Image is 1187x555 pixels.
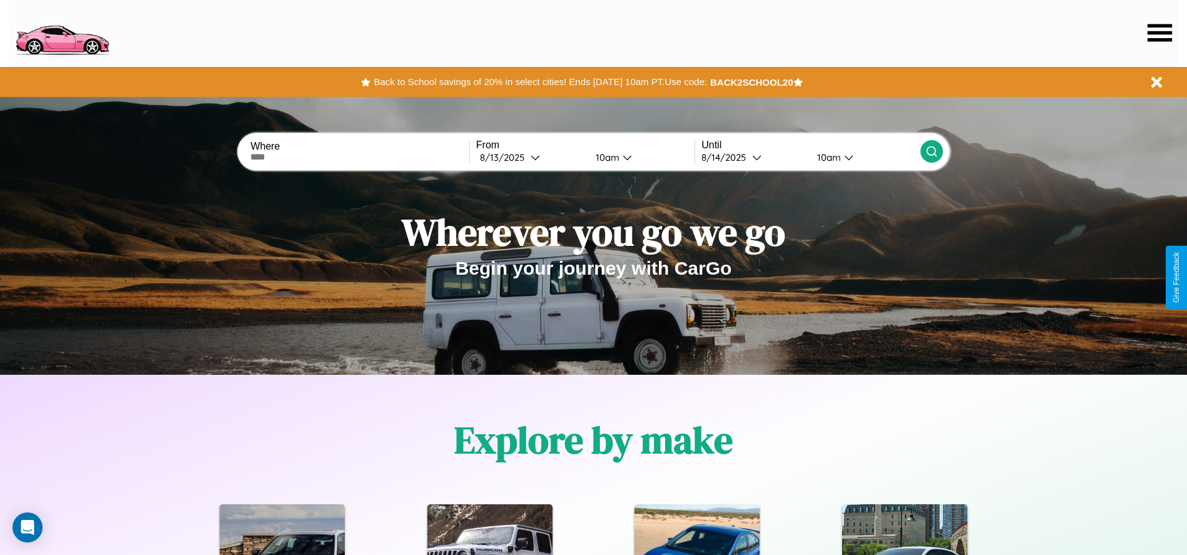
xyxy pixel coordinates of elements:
[701,151,752,163] div: 8 / 14 / 2025
[811,151,844,163] div: 10am
[476,140,695,151] label: From
[807,151,920,164] button: 10am
[701,140,920,151] label: Until
[1172,252,1181,303] div: Give Feedback
[13,512,43,542] div: Open Intercom Messenger
[710,77,793,88] b: BACK2SCHOOL20
[370,73,710,91] button: Back to School savings of 20% in select cities! Ends [DATE] 10am PT.Use code:
[589,151,623,163] div: 10am
[586,151,695,164] button: 10am
[476,151,586,164] button: 8/13/2025
[250,141,469,152] label: Where
[480,151,531,163] div: 8 / 13 / 2025
[9,6,115,58] img: logo
[454,414,733,466] h1: Explore by make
